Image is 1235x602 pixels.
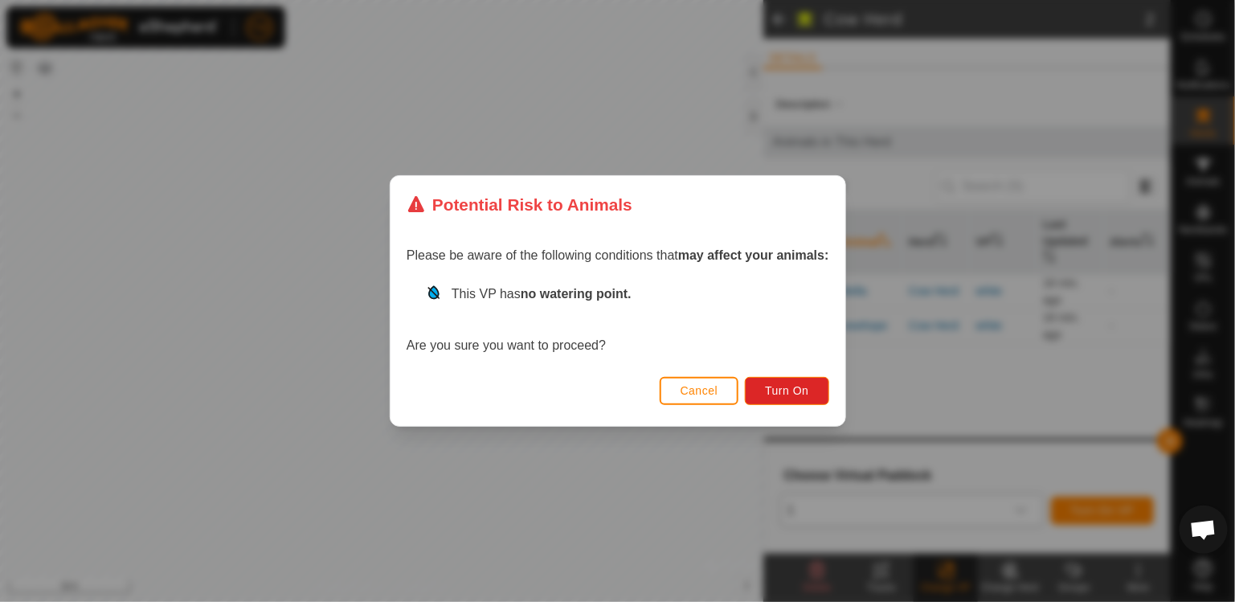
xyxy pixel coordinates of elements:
[745,377,828,405] button: Turn On
[1180,506,1228,554] div: Open chat
[678,248,829,262] strong: may affect your animals:
[452,287,632,301] span: This VP has
[659,377,738,405] button: Cancel
[407,285,829,355] div: Are you sure you want to proceed?
[680,384,718,397] span: Cancel
[765,384,808,397] span: Turn On
[407,248,829,262] span: Please be aware of the following conditions that
[407,192,632,217] div: Potential Risk to Animals
[521,287,632,301] strong: no watering point.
